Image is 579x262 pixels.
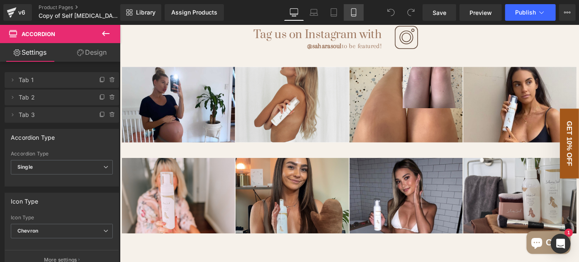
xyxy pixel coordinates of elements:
[17,7,27,18] div: v6
[19,90,88,105] span: Tab 2
[433,8,446,17] span: Save
[136,9,156,16] span: Library
[559,4,576,21] button: More
[403,4,419,21] button: Redo
[11,129,55,141] div: Accordion Type
[22,31,55,37] span: Accordion
[204,19,243,27] strong: @saharasoul
[460,4,502,21] a: Preview
[481,92,502,168] div: GET 10% OFF
[39,12,118,19] span: Copy of Self [MEDICAL_DATA] Foam 1 - 10k Call - Warda
[551,234,571,254] div: Open Intercom Messenger
[19,107,88,123] span: Tab 3
[120,4,161,21] a: New Library
[505,4,556,21] button: Publish
[17,164,33,170] b: Single
[488,105,496,154] span: GET 10% OFF
[62,43,122,62] a: Design
[284,4,304,21] a: Desktop
[515,9,536,16] span: Publish
[470,8,492,17] span: Preview
[19,72,88,88] span: Tab 1
[3,4,32,21] a: v6
[11,215,113,221] div: Icon Type
[344,4,364,21] a: Mobile
[171,9,217,16] div: Assign Products
[11,151,113,157] div: Accordion Type
[17,228,38,234] b: Chevron
[324,4,344,21] a: Tablet
[304,4,324,21] a: Laptop
[8,18,286,29] div: to be featured!
[11,193,39,205] div: Icon Type
[383,4,399,21] button: Undo
[8,4,286,18] h1: Tag us on Instagram with
[39,4,134,11] a: Product Pages
[442,226,495,252] inbox-online-store-chat: Shopify online store chat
